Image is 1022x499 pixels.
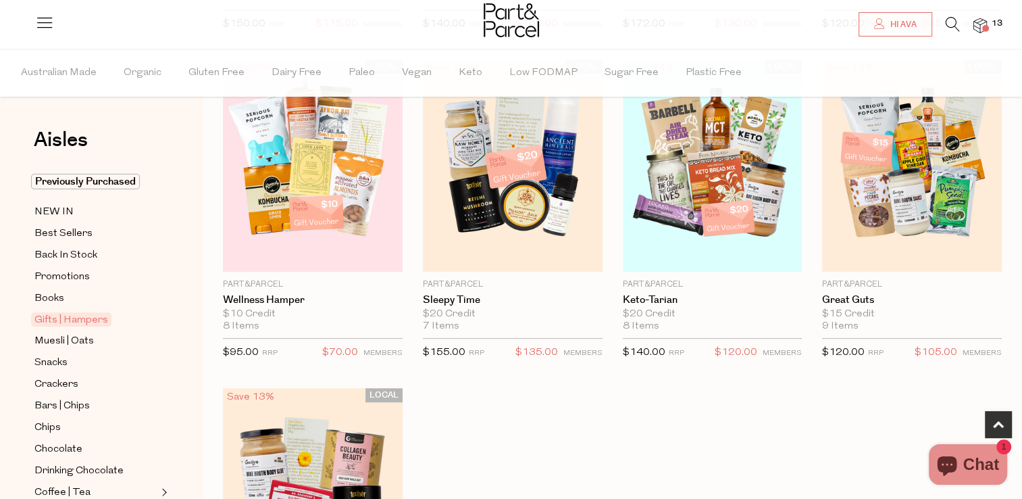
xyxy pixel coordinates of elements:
[822,308,1002,320] div: $15 Credit
[563,350,603,357] small: MEMBERS
[423,60,603,272] img: Sleepy Time
[34,226,93,242] span: Best Sellers
[423,308,603,320] div: $20 Credit
[822,320,859,333] span: 9 Items
[223,320,259,333] span: 8 Items
[459,49,482,97] span: Keto
[31,174,140,189] span: Previously Purchased
[34,125,88,155] span: Aisles
[859,12,932,37] a: Hi Ava
[34,442,82,458] span: Chocolate
[365,388,403,402] span: LOCAL
[423,348,465,358] span: $155.00
[223,388,278,406] div: Save 13%
[322,344,358,362] span: $70.00
[223,279,403,291] p: Part&Parcel
[822,294,1002,306] a: Great Guts
[763,350,802,357] small: MEMBERS
[973,18,987,32] a: 13
[34,420,61,436] span: Chips
[669,350,684,357] small: RRP
[34,174,157,190] a: Previously Purchased
[34,462,157,479] a: Drinking Chocolate
[223,308,403,320] div: $10 Credit
[822,60,1002,272] img: Great Guts
[223,348,259,358] span: $95.00
[34,333,94,350] span: Muesli | Oats
[963,350,1002,357] small: MEMBERS
[34,268,157,285] a: Promotions
[34,247,97,264] span: Back In Stock
[484,3,539,37] img: Part&Parcel
[31,312,111,327] span: Gifts | Hampers
[34,247,157,264] a: Back In Stock
[988,18,1006,30] span: 13
[623,294,802,306] a: Keto-tarian
[34,291,64,307] span: Books
[34,290,157,307] a: Books
[21,49,97,97] span: Australian Made
[34,225,157,242] a: Best Sellers
[272,49,322,97] span: Dairy Free
[34,376,157,393] a: Crackers
[223,294,403,306] a: Wellness Hamper
[363,350,403,357] small: MEMBERS
[262,350,278,357] small: RRP
[34,441,157,458] a: Chocolate
[469,350,484,357] small: RRP
[715,344,757,362] span: $120.00
[34,130,88,164] a: Aisles
[34,269,90,285] span: Promotions
[124,49,161,97] span: Organic
[925,444,1011,488] inbox-online-store-chat: Shopify online store chat
[887,19,917,30] span: Hi Ava
[34,377,78,393] span: Crackers
[34,204,74,220] span: NEW IN
[34,398,90,414] span: Bars | Chips
[34,204,157,220] a: NEW IN
[188,49,245,97] span: Gluten Free
[623,348,665,358] span: $140.00
[822,279,1002,291] p: Part&Parcel
[34,419,157,436] a: Chips
[515,344,558,362] span: $135.00
[623,308,802,320] div: $20 Credit
[423,279,603,291] p: Part&Parcel
[915,344,957,362] span: $105.00
[423,294,603,306] a: Sleepy Time
[34,398,157,414] a: Bars | Chips
[509,49,578,97] span: Low FODMAP
[402,49,432,97] span: Vegan
[349,49,375,97] span: Paleo
[34,463,124,479] span: Drinking Chocolate
[223,60,403,272] img: Wellness Hamper
[623,279,802,291] p: Part&Parcel
[686,49,742,97] span: Plastic Free
[34,333,157,350] a: Muesli | Oats
[623,320,659,333] span: 8 Items
[34,312,157,328] a: Gifts | Hampers
[623,60,802,272] img: Keto-tarian
[34,354,157,371] a: Snacks
[605,49,659,97] span: Sugar Free
[822,348,865,358] span: $120.00
[868,350,884,357] small: RRP
[423,320,459,333] span: 7 Items
[34,355,68,371] span: Snacks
